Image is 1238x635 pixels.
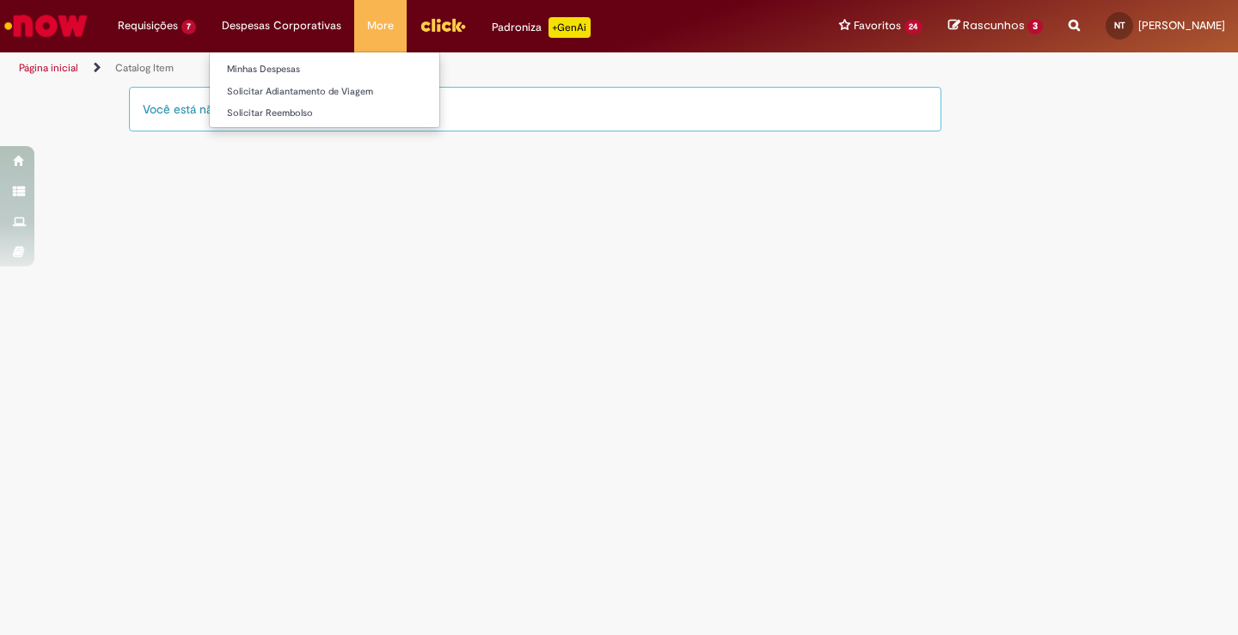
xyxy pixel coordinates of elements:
[420,12,466,38] img: click_logo_yellow_360x200.png
[1114,20,1125,31] span: NT
[904,20,923,34] span: 24
[115,61,174,75] a: Catalog Item
[1138,18,1225,33] span: [PERSON_NAME]
[549,17,591,38] p: +GenAi
[210,104,439,123] a: Solicitar Reembolso
[129,87,941,131] div: Você está não autorizado, ou o registro não é válido.
[210,82,439,101] a: Solicitar Adiantamento de Viagem
[948,18,1043,34] a: Rascunhos
[19,61,78,75] a: Página inicial
[222,17,341,34] span: Despesas Corporativas
[118,17,178,34] span: Requisições
[963,17,1025,34] span: Rascunhos
[492,17,591,38] div: Padroniza
[854,17,901,34] span: Favoritos
[209,52,440,128] ul: Despesas Corporativas
[181,20,196,34] span: 7
[2,9,90,43] img: ServiceNow
[210,60,439,79] a: Minhas Despesas
[1027,19,1043,34] span: 3
[367,17,394,34] span: More
[13,52,812,84] ul: Trilhas de página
